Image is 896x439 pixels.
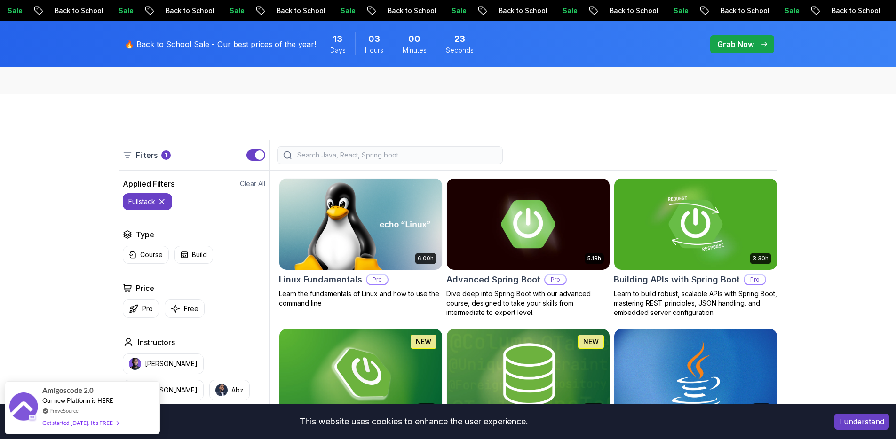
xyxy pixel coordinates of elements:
button: Course [123,246,169,264]
span: 13 Days [333,32,342,46]
p: Sale [420,6,450,16]
span: Days [330,46,346,55]
p: NEW [416,337,431,346]
p: fullstack [128,197,155,206]
p: Free [184,304,198,314]
p: Pro [545,275,566,284]
span: 0 Minutes [408,32,420,46]
h2: Building APIs with Spring Boot [614,273,740,286]
p: [PERSON_NAME] [145,385,198,395]
img: Linux Fundamentals card [279,179,442,270]
p: [PERSON_NAME] [145,359,198,368]
button: fullstack [123,193,172,210]
p: Sale [309,6,339,16]
p: 1 [165,151,167,159]
p: Dive deep into Spring Boot with our advanced course, designed to take your skills from intermedia... [446,289,610,317]
p: 5.18h [587,255,601,262]
p: 3.30h [753,255,769,262]
img: Spring Data JPA card [447,329,610,420]
img: instructor img [129,358,141,370]
h2: Type [136,229,154,240]
a: Advanced Spring Boot card5.18hAdvanced Spring BootProDive deep into Spring Boot with our advanced... [446,178,610,317]
p: Pro [745,275,765,284]
button: instructor img[PERSON_NAME] [123,353,204,374]
input: Search Java, React, Spring boot ... [295,150,497,160]
a: Building APIs with Spring Boot card3.30hBuilding APIs with Spring BootProLearn to build robust, s... [614,178,777,317]
p: Back to School [356,6,420,16]
span: Hours [365,46,383,55]
p: Sale [753,6,783,16]
p: Sale [87,6,117,16]
p: Back to School [578,6,642,16]
span: Seconds [446,46,474,55]
p: Sale [864,6,894,16]
img: instructor img [215,384,228,396]
span: 23 Seconds [454,32,465,46]
button: Accept cookies [834,414,889,430]
button: Build [174,246,213,264]
p: Grab Now [717,39,754,50]
button: Free [165,299,205,318]
img: Java for Beginners card [614,329,777,420]
p: Abz [231,385,244,395]
div: Get started [DATE]. It's FREE [42,417,119,428]
p: 6.00h [418,255,434,262]
p: NEW [583,337,599,346]
p: Sale [198,6,228,16]
button: instructor img[PERSON_NAME] [123,380,204,400]
p: Back to School [689,6,753,16]
p: Back to School [467,6,531,16]
span: Our new Platform is HERE [42,397,113,404]
h2: Linux Fundamentals [279,273,362,286]
img: Advanced Spring Boot card [447,179,610,270]
h2: Applied Filters [123,178,174,189]
p: Back to School [134,6,198,16]
p: Back to School [800,6,864,16]
p: 🔥 Back to School Sale - Our best prices of the year! [125,39,316,50]
p: Filters [136,149,158,161]
img: Building APIs with Spring Boot card [614,179,777,270]
p: Learn to build robust, scalable APIs with Spring Boot, mastering REST principles, JSON handling, ... [614,289,777,317]
p: Pro [367,275,388,284]
h2: Price [136,282,154,294]
p: Back to School [23,6,87,16]
img: provesource social proof notification image [9,392,38,423]
p: Learn the fundamentals of Linux and how to use the command line [279,289,443,308]
span: 3 Hours [368,32,380,46]
a: ProveSource [49,407,79,415]
p: Sale [642,6,672,16]
h2: Instructors [138,337,175,348]
button: Pro [123,299,159,318]
p: Sale [531,6,561,16]
span: Minutes [403,46,427,55]
h2: Advanced Spring Boot [446,273,540,286]
p: Build [192,250,207,259]
button: Clear All [240,179,265,188]
p: Back to School [245,6,309,16]
img: Spring Boot for Beginners card [279,329,442,420]
span: Amigoscode 2.0 [42,385,94,396]
p: Pro [142,304,153,314]
div: This website uses cookies to enhance the user experience. [7,411,820,432]
a: Linux Fundamentals card6.00hLinux FundamentalsProLearn the fundamentals of Linux and how to use t... [279,178,443,308]
button: instructor imgAbz [209,380,250,400]
p: Course [140,250,163,259]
